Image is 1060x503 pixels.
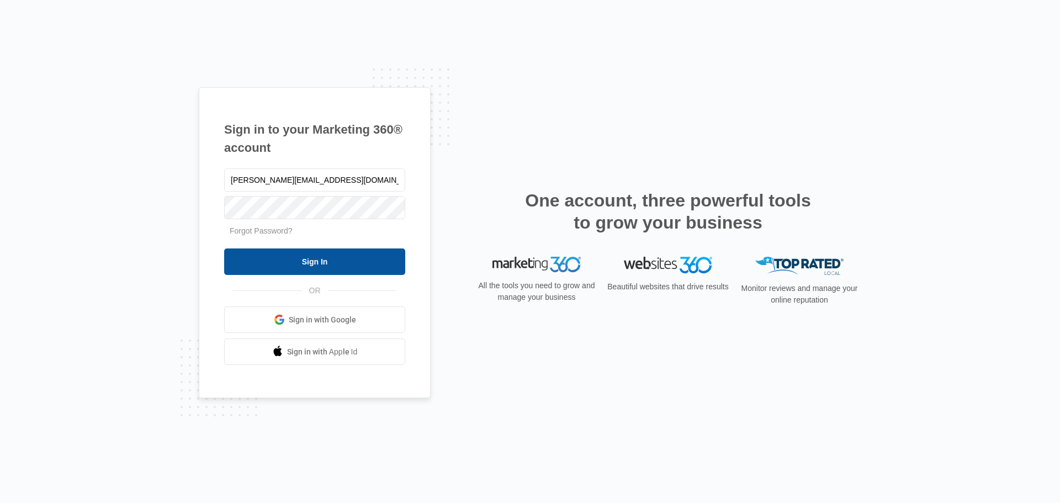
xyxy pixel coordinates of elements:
input: Sign In [224,248,405,275]
span: Sign in with Apple Id [287,346,358,358]
a: Forgot Password? [230,226,293,235]
a: Sign in with Google [224,306,405,333]
span: Sign in with Google [289,314,356,326]
img: Websites 360 [624,257,712,273]
a: Sign in with Apple Id [224,338,405,365]
span: OR [301,285,328,296]
img: Marketing 360 [492,257,581,272]
img: Top Rated Local [755,257,844,275]
p: Beautiful websites that drive results [606,281,730,293]
h1: Sign in to your Marketing 360® account [224,120,405,157]
p: All the tools you need to grow and manage your business [475,280,598,303]
input: Email [224,168,405,192]
p: Monitor reviews and manage your online reputation [738,283,861,306]
h2: One account, three powerful tools to grow your business [522,189,814,234]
